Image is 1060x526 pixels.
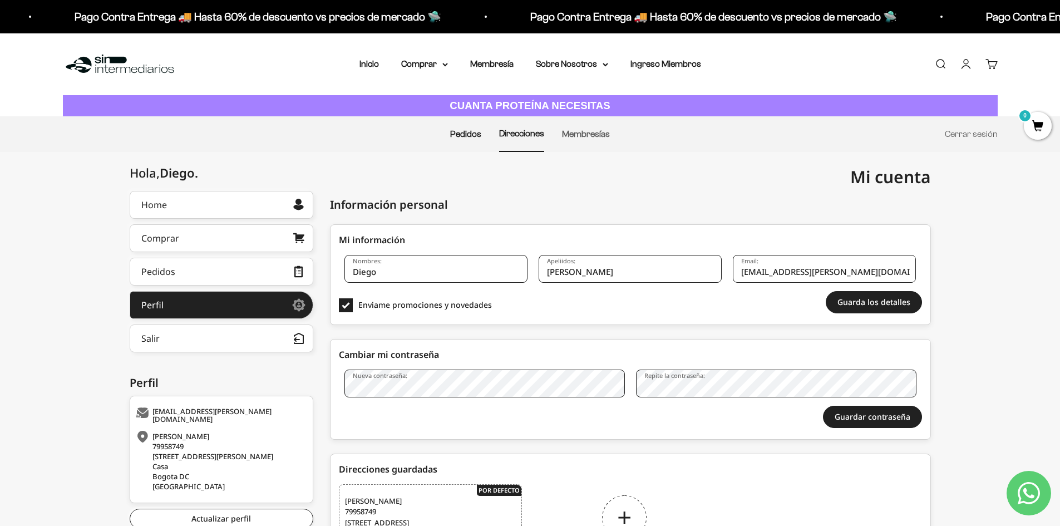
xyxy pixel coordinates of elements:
[339,463,922,476] div: Direcciones guardadas
[130,224,313,252] a: Comprar
[130,258,313,286] a: Pedidos
[141,301,164,309] div: Perfil
[562,129,610,139] a: Membresías
[499,129,544,138] a: Direcciones
[130,191,313,219] a: Home
[141,334,160,343] div: Salir
[353,257,382,265] label: Nombres:
[195,164,198,181] span: .
[536,57,608,71] summary: Sobre Nosotros
[339,348,922,361] div: Cambiar mi contraseña
[353,371,407,380] label: Nueva contraseña:
[21,8,388,26] p: Pago Contra Entrega 🚚 Hasta 60% de descuento vs precios de mercado 🛸
[470,59,514,68] a: Membresía
[339,298,522,312] label: Enviame promociones y novedades
[630,59,701,68] a: Ingreso Miembros
[130,291,313,319] a: Perfil
[547,257,575,265] label: Apeliidos:
[644,371,705,380] label: Repite la contraseña:
[136,407,304,423] div: [EMAIL_ADDRESS][PERSON_NAME][DOMAIN_NAME]
[1024,121,1052,133] a: 0
[141,200,167,209] div: Home
[945,129,998,139] a: Cerrar sesión
[477,8,844,26] p: Pago Contra Entrega 🚚 Hasta 60% de descuento vs precios de mercado 🛸
[741,257,758,265] label: Email:
[141,234,179,243] div: Comprar
[130,375,313,391] div: Perfil
[450,129,481,139] a: Pedidos
[359,59,379,68] a: Inicio
[339,233,922,247] div: Mi información
[141,267,175,276] div: Pedidos
[450,100,610,111] strong: CUANTA PROTEÍNA NECESITAS
[63,95,998,117] a: CUANTA PROTEÍNA NECESITAS
[850,165,931,188] span: Mi cuenta
[130,325,313,352] button: Salir
[826,291,922,313] button: Guarda los detalles
[401,57,448,71] summary: Comprar
[1018,109,1032,122] mark: 0
[823,406,922,428] button: Guardar contraseña
[330,196,448,213] div: Información personal
[160,164,198,181] span: Diego
[130,166,198,180] div: Hola,
[136,431,304,491] div: [PERSON_NAME] 79958749 [STREET_ADDRESS][PERSON_NAME] Casa Bogota DC [GEOGRAPHIC_DATA]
